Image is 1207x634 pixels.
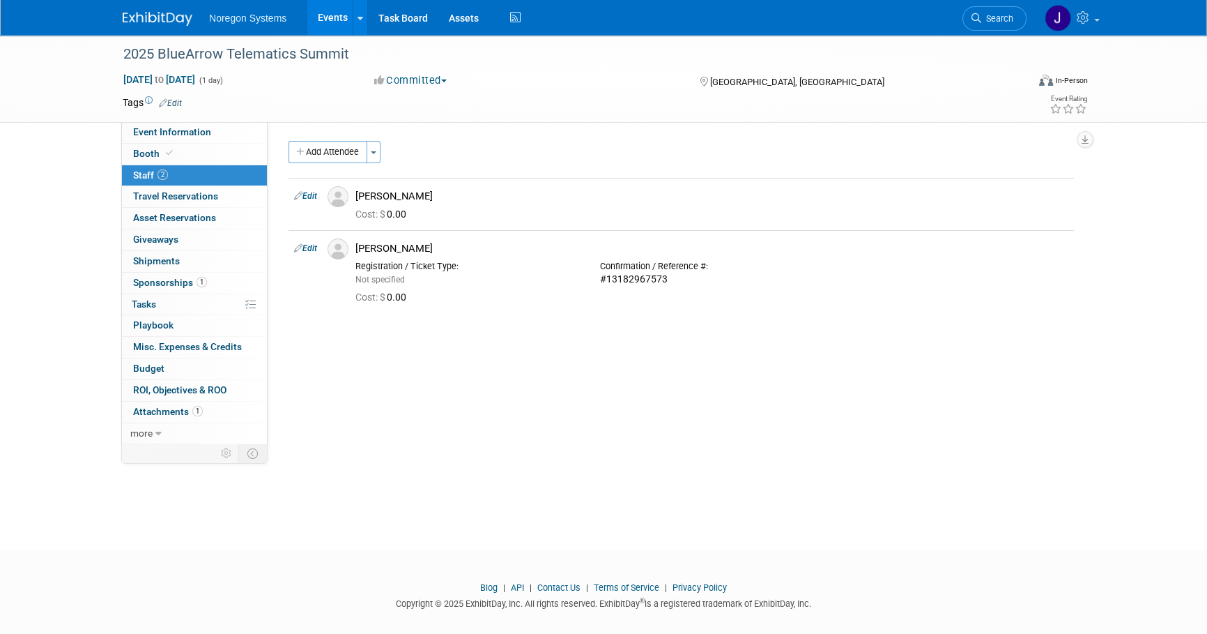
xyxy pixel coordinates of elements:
[133,169,168,181] span: Staff
[197,277,207,287] span: 1
[133,126,211,137] span: Event Information
[118,42,1006,67] div: 2025 BlueArrow Telematics Summit
[133,212,216,223] span: Asset Reservations
[122,251,267,272] a: Shipments
[133,406,203,417] span: Attachments
[209,13,286,24] span: Noregon Systems
[198,76,223,85] span: (1 day)
[600,261,824,272] div: Confirmation / Reference #:
[526,582,535,593] span: |
[981,13,1013,24] span: Search
[600,273,824,286] div: #13182967573
[159,98,182,108] a: Edit
[122,186,267,207] a: Travel Reservations
[511,582,524,593] a: API
[672,582,727,593] a: Privacy Policy
[355,209,412,220] span: 0.00
[583,582,592,593] span: |
[133,148,176,159] span: Booth
[328,239,348,259] img: Associate-Profile-5.png
[944,73,1088,93] div: Event Format
[1045,5,1071,31] img: Johana Gil
[192,406,203,416] span: 1
[239,444,268,462] td: Toggle Event Tabs
[355,242,1068,255] div: [PERSON_NAME]
[122,229,267,250] a: Giveaways
[122,402,267,423] a: Attachments1
[133,319,174,331] span: Playbook
[122,144,267,165] a: Booth
[1039,75,1053,86] img: Format-Inperson.png
[133,384,226,395] span: ROI, Objectives & ROO
[122,294,267,315] a: Tasks
[122,208,267,229] a: Asset Reservations
[122,423,267,444] a: more
[133,277,207,288] span: Sponsorships
[215,444,239,462] td: Personalize Event Tab Strip
[132,299,156,310] span: Tasks
[355,190,1068,203] div: [PERSON_NAME]
[122,315,267,336] a: Playbook
[500,582,509,593] span: |
[369,73,452,88] button: Committed
[661,582,670,593] span: |
[122,380,267,401] a: ROI, Objectives & ROO
[122,337,267,358] a: Misc. Expenses & Credits
[123,12,192,26] img: ExhibitDay
[166,149,173,157] i: Booth reservation complete
[328,186,348,207] img: Associate-Profile-5.png
[594,582,659,593] a: Terms of Service
[1055,75,1088,86] div: In-Person
[133,341,242,352] span: Misc. Expenses & Credits
[133,234,178,245] span: Giveaways
[130,428,153,439] span: more
[480,582,498,593] a: Blog
[294,191,317,201] a: Edit
[153,74,166,85] span: to
[355,292,412,303] span: 0.00
[122,358,267,379] a: Budget
[355,275,405,285] span: Not specified
[157,169,168,180] span: 2
[294,243,317,253] a: Edit
[1050,96,1087,103] div: Event Rating
[355,292,387,303] span: Cost: $
[355,261,579,272] div: Registration / Ticket Type:
[640,597,645,605] sup: ®
[123,73,196,86] span: [DATE] [DATE]
[122,273,267,294] a: Sponsorships1
[133,255,180,266] span: Shipments
[962,6,1027,31] a: Search
[133,190,218,202] span: Travel Reservations
[355,209,387,220] span: Cost: $
[537,582,581,593] a: Contact Us
[122,122,267,143] a: Event Information
[122,165,267,186] a: Staff2
[133,363,164,374] span: Budget
[289,141,367,163] button: Add Attendee
[123,96,182,110] td: Tags
[709,77,884,87] span: [GEOGRAPHIC_DATA], [GEOGRAPHIC_DATA]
